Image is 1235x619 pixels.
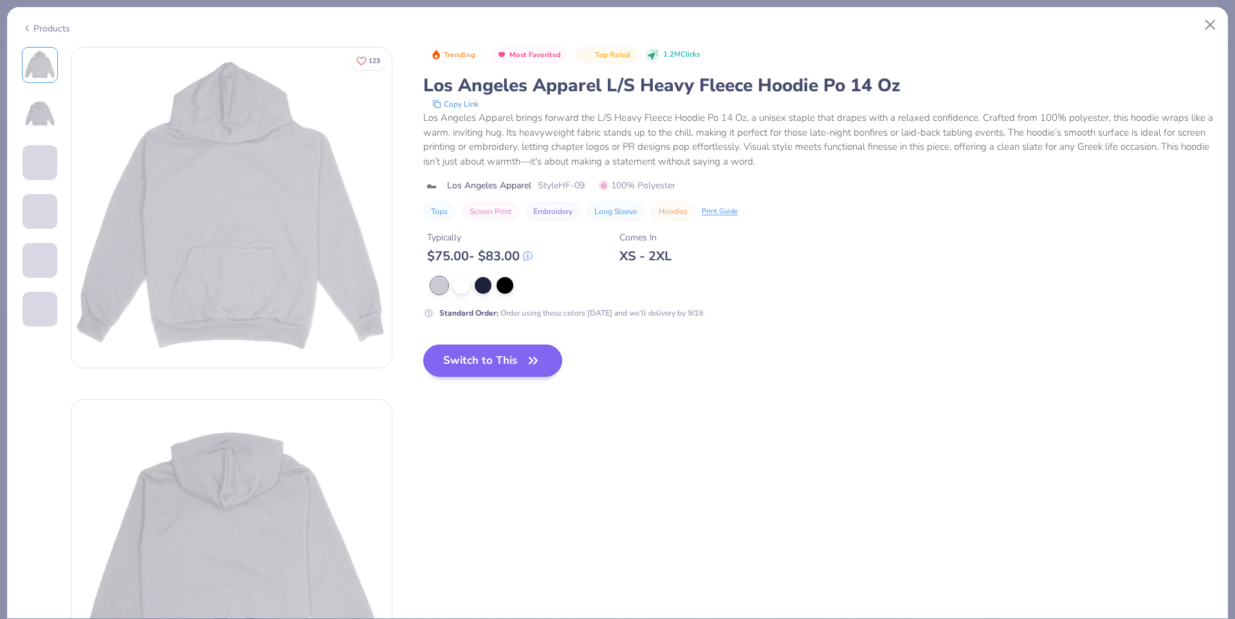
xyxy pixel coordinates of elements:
img: User generated content [23,278,24,312]
span: Los Angeles Apparel [447,179,531,192]
strong: Standard Order : [439,308,499,318]
span: Trending [444,51,475,58]
div: Typically [427,231,533,244]
img: User generated content [23,327,24,361]
button: Hoodies [651,202,695,220]
button: Badge Button [490,47,568,64]
img: Trending sort [431,49,441,60]
button: Long Sleeve [587,202,645,220]
button: Screen Print [462,202,519,220]
div: XS - 2XL [619,248,672,264]
span: 100% Polyester [599,179,675,192]
div: Print Guide [702,206,738,217]
img: Most Favorited sort [497,49,507,60]
button: Close [1198,13,1223,37]
button: Badge Button [576,47,637,64]
img: Top Rated sort [582,49,592,60]
img: brand logo [423,181,441,192]
div: Los Angeles Apparel brings forward the L/S Heavy Fleece Hoodie Po 14 Oz, a unisex staple that dra... [423,111,1214,168]
img: User generated content [23,180,24,215]
span: Top Rated [595,51,631,58]
div: Comes In [619,231,672,244]
div: Order using these colors [DATE] and we’ll delivery by 9/19. [439,307,705,319]
div: Los Angeles Apparel L/S Heavy Fleece Hoodie Po 14 Oz [423,73,1214,98]
span: 1.2M Clicks [663,49,700,60]
button: Tops [423,202,455,220]
span: 123 [369,58,380,64]
span: Most Favorited [509,51,561,58]
span: Style HF-09 [538,179,585,192]
img: Front [71,48,392,368]
button: Embroidery [526,202,580,220]
div: Products [22,22,70,35]
img: Front [24,49,55,80]
button: Like [351,51,386,70]
button: Badge Button [425,47,482,64]
div: $ 75.00 - $ 83.00 [427,248,533,264]
img: User generated content [23,229,24,264]
img: Back [24,98,55,129]
button: copy to clipboard [428,98,482,111]
button: Switch to This [423,345,563,377]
